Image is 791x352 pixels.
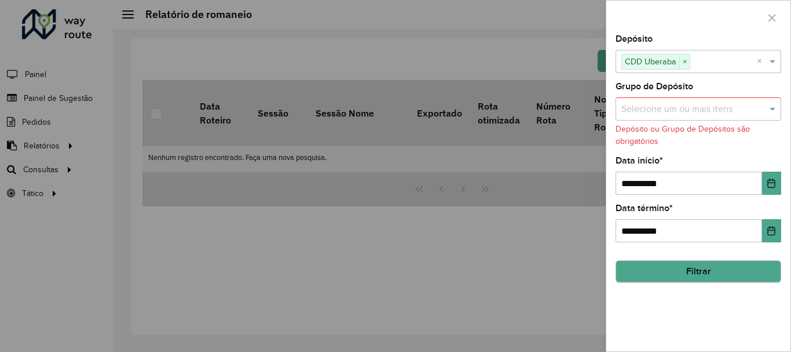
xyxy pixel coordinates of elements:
span: CDD Uberaba [622,55,679,68]
span: Clear all [757,55,767,68]
button: Choose Date [762,219,781,242]
formly-validation-message: Depósito ou Grupo de Depósitos são obrigatórios [616,125,750,146]
button: Filtrar [616,260,781,282]
label: Data término [616,201,673,215]
button: Choose Date [762,172,781,195]
label: Grupo de Depósito [616,79,693,93]
label: Depósito [616,32,653,46]
label: Data início [616,154,663,168]
span: × [679,55,690,69]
